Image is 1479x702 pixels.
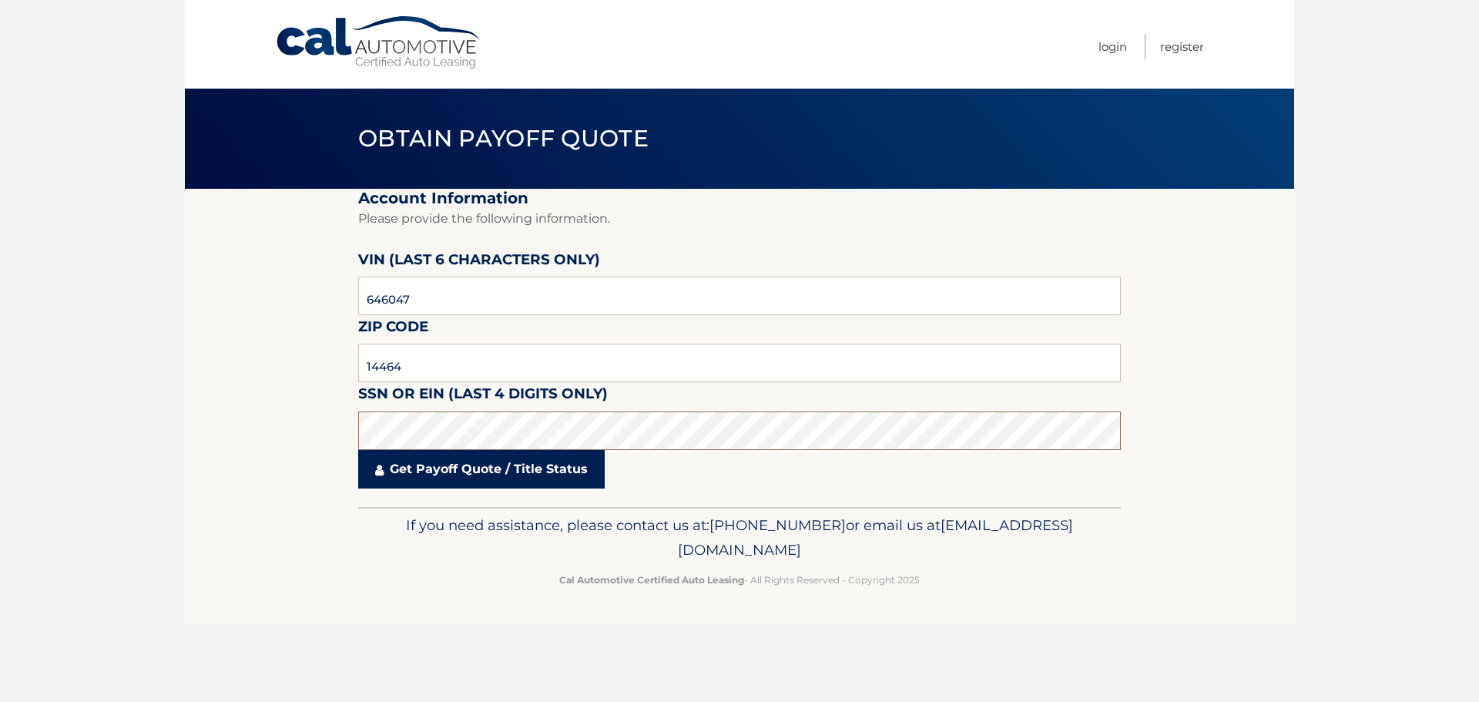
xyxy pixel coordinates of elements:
[368,513,1111,563] p: If you need assistance, please contact us at: or email us at
[358,450,605,489] a: Get Payoff Quote / Title Status
[358,382,608,411] label: SSN or EIN (last 4 digits only)
[709,516,846,534] span: [PHONE_NUMBER]
[559,574,744,586] strong: Cal Automotive Certified Auto Leasing
[358,315,428,344] label: Zip Code
[1098,34,1127,59] a: Login
[358,208,1121,230] p: Please provide the following information.
[1160,34,1204,59] a: Register
[275,15,483,70] a: Cal Automotive
[368,572,1111,588] p: - All Rights Reserved - Copyright 2025
[358,124,649,153] span: Obtain Payoff Quote
[358,189,1121,208] h2: Account Information
[358,248,600,277] label: VIN (last 6 characters only)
